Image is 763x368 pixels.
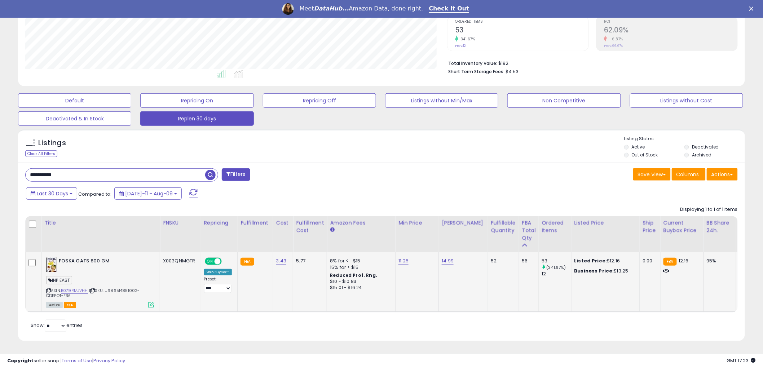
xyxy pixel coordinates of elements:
div: 0.00 [643,258,655,264]
h5: Listings [38,138,66,148]
button: Non Competitive [507,93,621,108]
span: OFF [220,258,232,265]
span: All listings currently available for purchase on Amazon [46,302,63,308]
p: Listing States: [624,136,745,142]
img: Profile image for Georgie [282,3,294,15]
a: Check It Out [429,5,469,13]
div: Min Price [398,219,436,227]
div: Listed Price [574,219,637,227]
label: Archived [692,152,711,158]
button: Replen 30 days [140,111,253,126]
div: 52 [491,258,513,264]
label: Out of Stock [632,152,658,158]
button: Filters [222,168,250,181]
div: Current Buybox Price [663,219,701,234]
span: 2025-09-9 17:23 GMT [727,357,756,364]
div: 8% for <= $15 [330,258,390,264]
button: Save View [633,168,671,181]
div: Displaying 1 to 1 of 1 items [680,206,738,213]
div: 56 [522,258,533,264]
label: Active [632,144,645,150]
div: $13.25 [574,268,634,274]
span: Compared to: [78,191,111,198]
span: Last 30 Days [37,190,68,197]
span: | SKU: U686514851002-CDEPOT-FBA [46,288,140,298]
b: Total Inventory Value: [448,60,497,66]
span: FBA [64,302,76,308]
div: Amazon Fees [330,219,392,227]
div: FBA Total Qty [522,219,536,242]
div: $10 - $10.83 [330,279,390,285]
div: Title [44,219,157,227]
button: Repricing Off [263,93,376,108]
span: ROI [604,20,737,24]
strong: Copyright [7,357,34,364]
div: ASIN: [46,258,154,307]
img: 51VJgoZ7bNL._SL40_.jpg [46,258,57,272]
small: Amazon Fees. [330,227,334,233]
button: [DATE]-11 - Aug-09 [114,187,182,200]
span: [DATE]-11 - Aug-09 [125,190,173,197]
div: BB Share 24h. [707,219,733,234]
a: 14.99 [442,257,454,265]
span: 12.16 [679,257,689,264]
button: Deactivated & In Stock [18,111,131,126]
div: 5.77 [296,258,321,264]
div: 53 [542,258,571,264]
div: $12.16 [574,258,634,264]
div: Ordered Items [542,219,568,234]
small: (341.67%) [547,265,566,270]
a: Terms of Use [62,357,92,364]
b: FOSKA OATS 800 GM [59,258,146,266]
div: Clear All Filters [25,150,57,157]
span: ON [206,258,215,265]
button: Listings without Min/Max [385,93,498,108]
h2: 62.09% [604,26,737,36]
a: B079RMJVHH [61,288,88,294]
small: FBA [241,258,254,266]
div: Fulfillment Cost [296,219,324,234]
div: Fulfillable Quantity [491,219,516,234]
a: 3.43 [276,257,287,265]
div: 15% for > $15 [330,264,390,271]
h2: 53 [455,26,588,36]
b: Short Term Storage Fees: [448,68,504,75]
a: 11.25 [398,257,409,265]
small: Prev: 12 [455,44,466,48]
small: FBA [663,258,677,266]
div: 95% [707,258,731,264]
div: Repricing [204,219,235,227]
div: seller snap | | [7,358,125,364]
button: Last 30 Days [26,187,77,200]
i: DataHub... [314,5,349,12]
div: [PERSON_NAME] [442,219,485,227]
button: Actions [707,168,738,181]
b: Reduced Prof. Rng. [330,272,377,278]
span: Ordered Items [455,20,588,24]
div: FNSKU [163,219,198,227]
div: Meet Amazon Data, done right. [300,5,423,12]
div: Ship Price [643,219,657,234]
span: INP EAST [46,276,72,284]
button: Repricing On [140,93,253,108]
label: Deactivated [692,144,719,150]
button: Listings without Cost [630,93,743,108]
div: Win BuyBox * [204,269,232,275]
b: Business Price: [574,267,614,274]
div: X003QNMGTR [163,258,195,264]
li: $192 [448,58,732,67]
button: Default [18,93,131,108]
div: $15.01 - $16.24 [330,285,390,291]
small: 341.67% [458,36,475,42]
span: Columns [676,171,699,178]
small: Prev: 66.67% [604,44,623,48]
span: $4.53 [506,68,519,75]
a: Privacy Policy [93,357,125,364]
div: Preset: [204,277,232,293]
span: Show: entries [31,322,83,329]
button: Columns [672,168,706,181]
div: 12 [542,271,571,277]
b: Listed Price: [574,257,607,264]
div: Close [749,6,757,11]
div: Fulfillment [241,219,270,227]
